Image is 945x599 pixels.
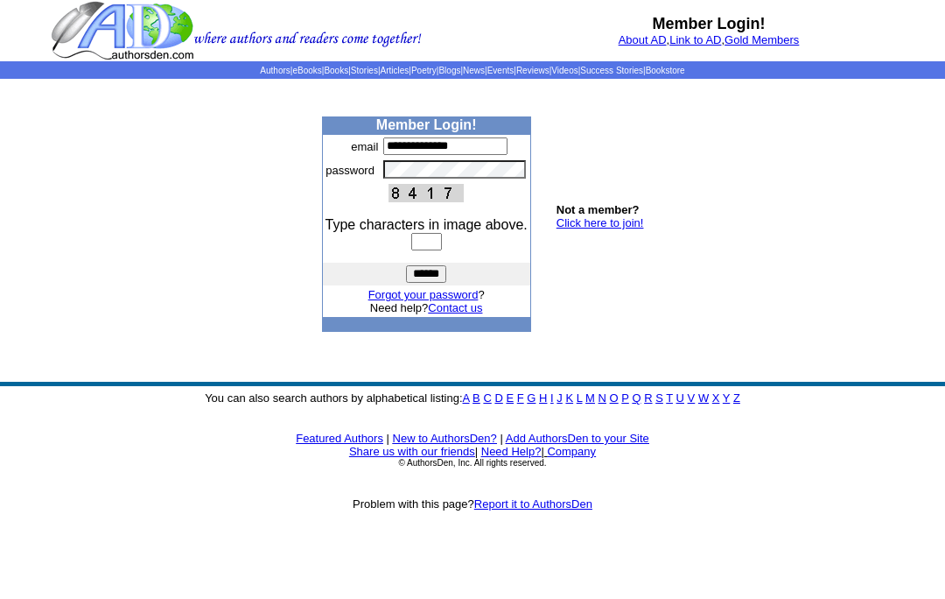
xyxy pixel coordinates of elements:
[368,288,485,301] font: ?
[260,66,684,75] span: | | | | | | | | | | | |
[644,391,652,405] a: R
[666,391,673,405] a: T
[669,33,721,46] a: Link to AD
[547,445,596,458] a: Company
[205,391,740,405] font: You can also search authors by alphabetical listing:
[556,391,563,405] a: J
[324,66,348,75] a: Books
[517,391,524,405] a: F
[411,66,437,75] a: Poetry
[428,301,482,314] a: Contact us
[621,391,628,405] a: P
[506,391,514,405] a: E
[370,301,483,314] font: Need help?
[260,66,290,75] a: Authors
[381,66,409,75] a: Articles
[398,458,546,468] font: © AuthorsDen, Inc. All rights reserved.
[653,15,766,32] b: Member Login!
[565,391,573,405] a: K
[474,497,592,511] a: Report it to AuthorsDen
[483,391,491,405] a: C
[494,391,502,405] a: D
[527,391,535,405] a: G
[556,203,640,216] b: Not a member?
[472,391,480,405] a: B
[388,184,464,202] img: This Is CAPTCHA Image
[475,445,478,458] font: |
[619,33,800,46] font: , ,
[463,391,470,405] a: A
[351,66,378,75] a: Stories
[632,391,640,405] a: Q
[481,445,542,458] a: Need Help?
[353,497,592,511] font: Problem with this page?
[387,432,389,445] font: |
[325,217,528,232] font: Type characters in image above.
[655,391,663,405] a: S
[646,66,685,75] a: Bookstore
[349,445,475,458] a: Share us with our friends
[598,391,606,405] a: N
[368,288,479,301] a: Forgot your password
[724,33,799,46] a: Gold Members
[610,391,619,405] a: O
[541,445,596,458] font: |
[577,391,583,405] a: L
[676,391,684,405] a: U
[463,66,485,75] a: News
[550,391,554,405] a: I
[516,66,549,75] a: Reviews
[296,432,383,445] a: Featured Authors
[585,391,595,405] a: M
[723,391,730,405] a: Y
[580,66,643,75] a: Success Stories
[500,432,502,445] font: |
[393,432,497,445] a: New to AuthorsDen?
[556,216,644,229] a: Click here to join!
[325,164,374,177] font: password
[351,140,378,153] font: email
[733,391,740,405] a: Z
[698,391,709,405] a: W
[438,66,460,75] a: Blogs
[619,33,667,46] a: About AD
[688,391,696,405] a: V
[292,66,321,75] a: eBooks
[376,117,477,132] b: Member Login!
[551,66,577,75] a: Videos
[487,66,514,75] a: Events
[506,432,649,445] a: Add AuthorsDen to your Site
[712,391,720,405] a: X
[539,391,547,405] a: H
